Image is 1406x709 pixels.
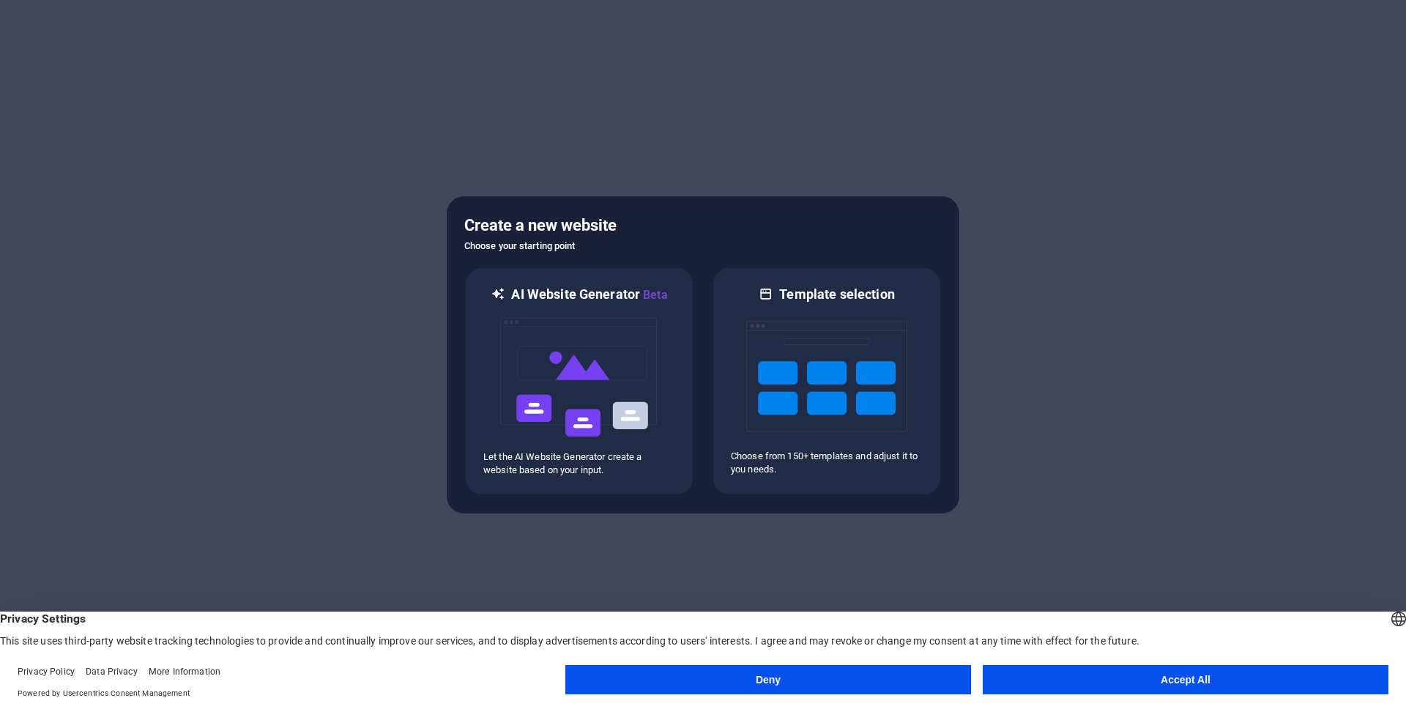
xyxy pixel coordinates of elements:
span: Beta [640,288,668,302]
h5: Create a new website [464,214,942,237]
div: AI Website GeneratorBetaaiLet the AI Website Generator create a website based on your input. [464,267,694,496]
p: Choose from 150+ templates and adjust it to you needs. [731,450,923,476]
p: Let the AI Website Generator create a website based on your input. [483,450,675,477]
h6: Template selection [779,286,894,303]
div: Template selectionChoose from 150+ templates and adjust it to you needs. [712,267,942,496]
h6: AI Website Generator [511,286,667,304]
img: ai [499,304,660,450]
h6: Choose your starting point [464,237,942,255]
